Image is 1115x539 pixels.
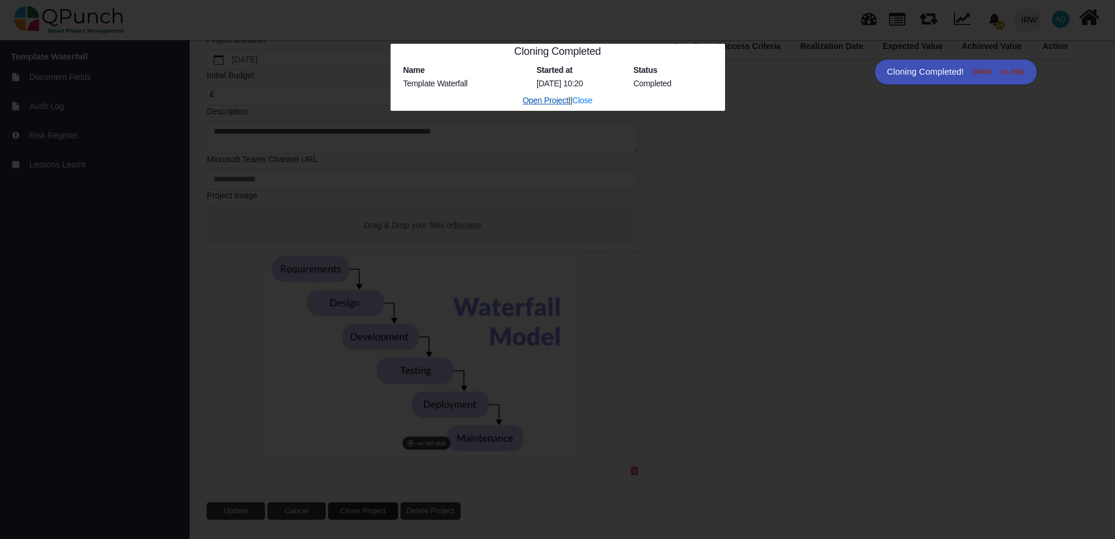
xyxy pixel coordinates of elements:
[572,96,592,105] a: Close
[403,64,536,77] th: Name
[996,62,1029,82] a: Close
[391,44,725,64] div: Cloning Completed
[403,77,536,90] td: Template Waterfall
[633,77,713,90] td: Completed
[391,90,725,111] div: ||
[522,96,568,105] a: Open Project
[536,64,633,77] th: Started at
[633,64,713,77] th: Status
[968,62,996,82] a: Open
[536,77,633,90] td: [DATE] 10:20
[875,60,1037,85] div: Cloning Completed!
